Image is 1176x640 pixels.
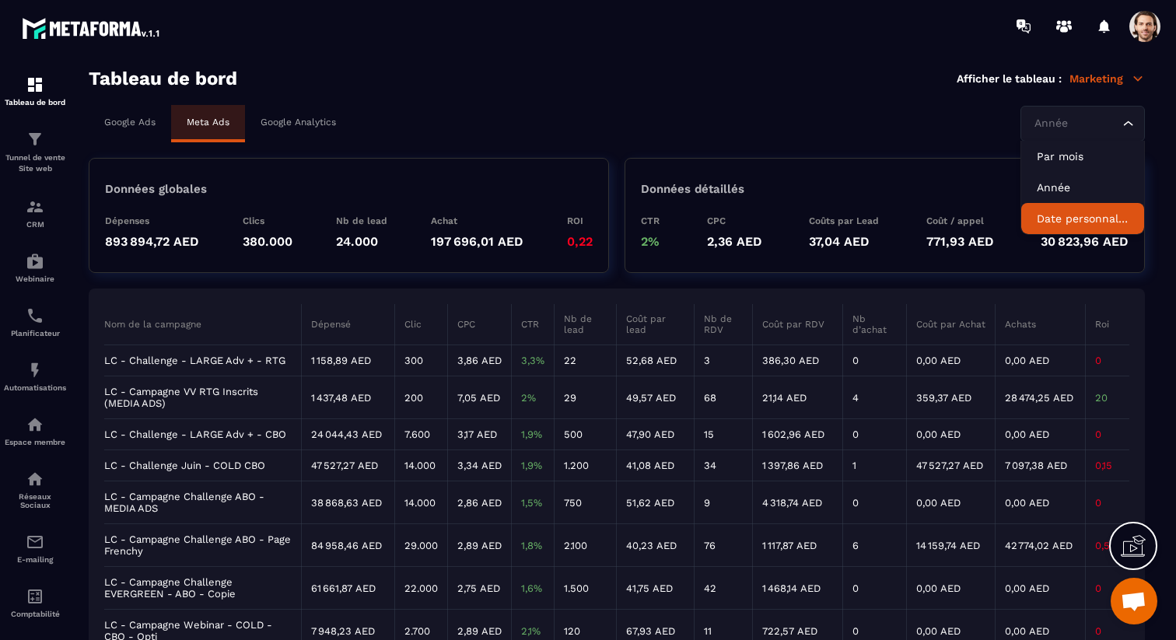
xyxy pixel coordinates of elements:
td: 1,8% [512,524,555,567]
img: social-network [26,470,44,488]
td: 61 661,87 AED [302,567,395,610]
p: Coûts par Lead [809,215,879,226]
p: CPC [707,215,762,226]
a: automationsautomationsWebinaire [4,240,66,295]
p: Afficher le tableau : [957,72,1062,85]
a: automationsautomationsAutomatisations [4,349,66,404]
img: accountant [26,587,44,606]
td: LC - Challenge Juin - COLD CBO [104,450,302,481]
td: 1,6% [512,567,555,610]
td: 24 044,43 AED [302,419,395,450]
td: 28 474,25 AED [995,376,1085,419]
img: scheduler [26,306,44,325]
td: 14 159,74 AED [906,524,995,567]
td: 41,08 AED [616,450,694,481]
td: 0,5 [1085,524,1129,567]
td: 29.000 [395,524,448,567]
a: formationformationCRM [4,186,66,240]
p: Données détaillés [641,182,744,196]
td: 3,86 AED [448,345,512,376]
th: CTR [512,304,555,345]
p: 2,36 AED [707,234,762,249]
a: schedulerschedulerPlanificateur [4,295,66,349]
p: Tableau de bord [4,98,66,107]
p: 2% [641,234,660,249]
td: LC - Challenge - LARGE Adv + - RTG [104,345,302,376]
td: LC - Campagne Challenge EVERGREEN - ABO - Copie [104,567,302,610]
td: 0 [842,345,906,376]
td: 2% [512,376,555,419]
td: 22.000 [395,567,448,610]
td: 0,00 AED [906,345,995,376]
div: Search for option [1020,106,1145,142]
td: 34 [694,450,752,481]
td: 386,30 AED [752,345,842,376]
a: emailemailE-mailing [4,521,66,575]
td: 2,75 AED [448,567,512,610]
td: 47 527,27 AED [906,450,995,481]
img: logo [22,14,162,42]
img: formation [26,75,44,94]
p: Par mois [1037,149,1129,164]
p: ROI [567,215,593,226]
td: 300 [395,345,448,376]
img: automations [26,252,44,271]
td: 0 [1085,419,1129,450]
td: 0,00 AED [906,567,995,610]
img: automations [26,415,44,434]
p: Dépenses [105,215,199,226]
th: Achats [995,304,1085,345]
p: Comptabilité [4,610,66,618]
td: 0 [1085,345,1129,376]
td: 29 [555,376,616,419]
th: Coût par lead [616,304,694,345]
td: 21,14 AED [752,376,842,419]
th: Dépensé [302,304,395,345]
td: 0 [842,481,906,524]
a: formationformationTunnel de vente Site web [4,118,66,186]
td: 14.000 [395,481,448,524]
td: 42 [694,567,752,610]
td: 1 397,86 AED [752,450,842,481]
td: 9 [694,481,752,524]
p: Date personnalisée [1037,211,1129,226]
td: 6 [842,524,906,567]
td: 1 468,14 AED [752,567,842,610]
td: 0 [842,567,906,610]
td: 2,89 AED [448,524,512,567]
td: 1.200 [555,450,616,481]
p: Google Analytics [261,117,336,128]
td: 20 [1085,376,1129,419]
td: 1,9% [512,419,555,450]
td: 84 958,46 AED [302,524,395,567]
td: 1,9% [512,450,555,481]
td: 7,05 AED [448,376,512,419]
td: 68 [694,376,752,419]
td: 2.100 [555,524,616,567]
td: 15 [694,419,752,450]
td: LC - Campagne VV RTG Inscrits (MEDIA ADS) [104,376,302,419]
p: 197 696,01 AED [431,234,523,249]
th: Clic [395,304,448,345]
td: 0,00 AED [906,481,995,524]
td: 0,00 AED [906,419,995,450]
td: 1 [842,450,906,481]
td: LC - Campagne Challenge ABO - Page Frenchy [104,524,302,567]
td: 51,62 AED [616,481,694,524]
p: Réseaux Sociaux [4,492,66,509]
td: 4 318,74 AED [752,481,842,524]
p: Nb de lead [336,215,387,226]
td: 0,00 AED [995,481,1085,524]
td: 0 [842,419,906,450]
p: Webinaire [4,275,66,283]
td: 1 437,48 AED [302,376,395,419]
td: 0 [1085,481,1129,524]
td: 0,00 AED [995,345,1085,376]
img: formation [26,130,44,149]
p: Données globales [105,182,207,196]
td: 500 [555,419,616,450]
td: 0,00 AED [995,567,1085,610]
img: automations [26,361,44,379]
td: 750 [555,481,616,524]
div: Ouvrir le chat [1111,578,1157,624]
